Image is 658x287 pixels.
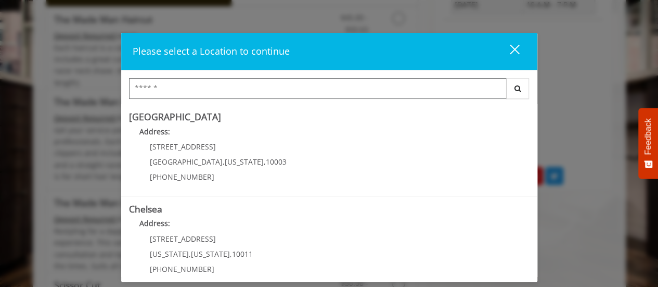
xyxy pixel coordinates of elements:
div: close dialog [498,44,519,59]
button: close dialog [491,41,526,62]
span: , [223,157,225,167]
span: [US_STATE] [225,157,264,167]
span: [US_STATE] [150,249,189,259]
i: Search button [512,85,524,92]
span: [PHONE_NUMBER] [150,264,214,274]
b: Address: [139,218,170,228]
span: [GEOGRAPHIC_DATA] [150,157,223,167]
button: Feedback - Show survey [638,108,658,179]
span: Feedback [643,118,653,155]
span: [STREET_ADDRESS] [150,234,216,244]
span: 10003 [266,157,287,167]
span: , [230,249,232,259]
b: Address: [139,127,170,136]
div: Center Select [129,78,530,104]
span: , [264,157,266,167]
span: 10011 [232,249,253,259]
input: Search Center [129,78,507,99]
b: [GEOGRAPHIC_DATA] [129,110,221,123]
span: [PHONE_NUMBER] [150,172,214,182]
span: [STREET_ADDRESS] [150,142,216,152]
span: [US_STATE] [191,249,230,259]
span: Please select a Location to continue [133,45,290,57]
b: Chelsea [129,203,162,215]
span: , [189,249,191,259]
